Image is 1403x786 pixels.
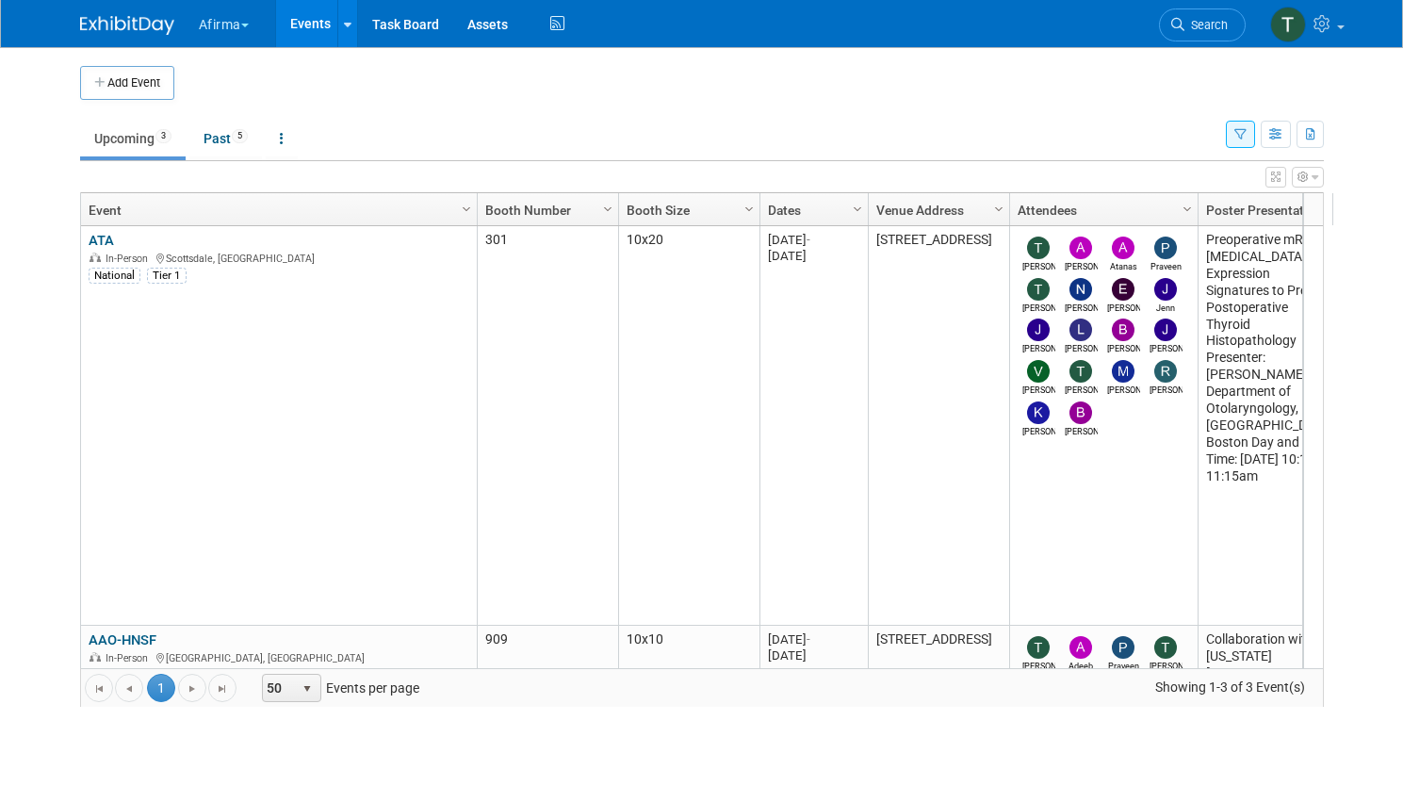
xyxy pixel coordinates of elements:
[1150,301,1183,315] div: Jenn Newman
[1107,301,1140,315] div: Emma Mitchell
[263,675,295,701] span: 50
[91,681,106,696] span: Go to the first page
[1022,259,1055,273] div: Taylor Sebesta
[89,268,140,283] div: National
[1069,319,1092,341] img: Laura Kirkpatrick
[991,202,1006,217] span: Column Settings
[122,681,137,696] span: Go to the previous page
[1065,341,1098,355] div: Laura Kirkpatrick
[1107,341,1140,355] div: Brent Vetter
[89,194,465,226] a: Event
[1027,278,1050,301] img: Tim Amos
[618,226,759,626] td: 10x20
[1154,319,1177,341] img: Joshua Klopper
[90,652,101,662] img: In-Person Event
[1112,278,1134,301] img: Emma Mitchell
[1154,360,1177,383] img: Randi LeBoyer
[485,194,606,226] a: Booth Number
[739,194,759,222] a: Column Settings
[189,121,262,156] a: Past5
[1022,383,1055,397] div: Vanessa Weber
[232,129,248,143] span: 5
[768,647,859,663] div: [DATE]
[1150,259,1183,273] div: Praveen Kaushik
[147,674,175,702] span: 1
[768,631,859,647] div: [DATE]
[237,674,438,702] span: Events per page
[850,202,865,217] span: Column Settings
[768,232,859,248] div: [DATE]
[1022,341,1055,355] div: Jacob Actkinson
[868,226,1009,626] td: [STREET_ADDRESS]
[627,194,747,226] a: Booth Size
[1112,237,1134,259] img: Atanas Kaykov
[300,681,315,696] span: select
[597,194,618,222] a: Column Settings
[80,66,174,100] button: Add Event
[1198,226,1339,626] td: Preoperative mRNA [MEDICAL_DATA] Expression Signatures to Predict Postoperative Thyroid Histopath...
[89,250,468,266] div: Scottsdale, [GEOGRAPHIC_DATA]
[477,226,618,626] td: 301
[807,233,810,247] span: -
[1069,401,1092,424] img: Brandon Fair
[80,121,186,156] a: Upcoming3
[847,194,868,222] a: Column Settings
[1137,674,1322,700] span: Showing 1-3 of 3 Event(s)
[1065,259,1098,273] div: Amy Emerson
[106,253,154,265] span: In-Person
[768,194,856,226] a: Dates
[1159,8,1246,41] a: Search
[1018,194,1185,226] a: Attendees
[600,202,615,217] span: Column Settings
[1069,237,1092,259] img: Amy Emerson
[90,253,101,262] img: In-Person Event
[178,674,206,702] a: Go to the next page
[1150,341,1183,355] div: Joshua Klopper
[1022,424,1055,438] div: Keirsten Davis
[1150,659,1183,673] div: Tim Amos
[1027,319,1050,341] img: Jacob Actkinson
[1270,7,1306,42] img: Taylor Sebesta
[768,248,859,264] div: [DATE]
[208,674,237,702] a: Go to the last page
[89,649,468,665] div: [GEOGRAPHIC_DATA], [GEOGRAPHIC_DATA]
[85,674,113,702] a: Go to the first page
[1154,237,1177,259] img: Praveen Kaushik
[1112,360,1134,383] img: Mohammed Alshalalfa
[459,202,474,217] span: Column Settings
[1184,18,1228,32] span: Search
[1112,319,1134,341] img: Brent Vetter
[1027,401,1050,424] img: Keirsten Davis
[106,652,154,664] span: In-Person
[80,16,174,35] img: ExhibitDay
[1107,259,1140,273] div: Atanas Kaykov
[155,129,171,143] span: 3
[147,268,187,283] div: Tier 1
[1150,383,1183,397] div: Randi LeBoyer
[1180,202,1195,217] span: Column Settings
[807,632,810,647] span: -
[1107,383,1140,397] div: Mohammed Alshalalfa
[1022,659,1055,673] div: Taylor Sebesta
[89,631,156,648] a: AAO-HNSF
[1206,194,1327,226] a: Poster Presentation #2
[1027,237,1050,259] img: Taylor Sebesta
[456,194,477,222] a: Column Settings
[1107,659,1140,673] div: Praveen Kaushik
[1154,636,1177,659] img: Tim Amos
[1112,636,1134,659] img: Praveen Kaushik
[1069,360,1092,383] img: Taylor Cavazos
[1154,278,1177,301] img: Jenn Newman
[742,202,757,217] span: Column Settings
[1065,383,1098,397] div: Taylor Cavazos
[1065,659,1098,673] div: Adeeb Ansari
[1069,636,1092,659] img: Adeeb Ansari
[876,194,997,226] a: Venue Address
[1027,360,1050,383] img: Vanessa Weber
[89,232,114,249] a: ATA
[1065,301,1098,315] div: Nancy Hui
[115,674,143,702] a: Go to the previous page
[1065,424,1098,438] div: Brandon Fair
[1069,278,1092,301] img: Nancy Hui
[1022,301,1055,315] div: Tim Amos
